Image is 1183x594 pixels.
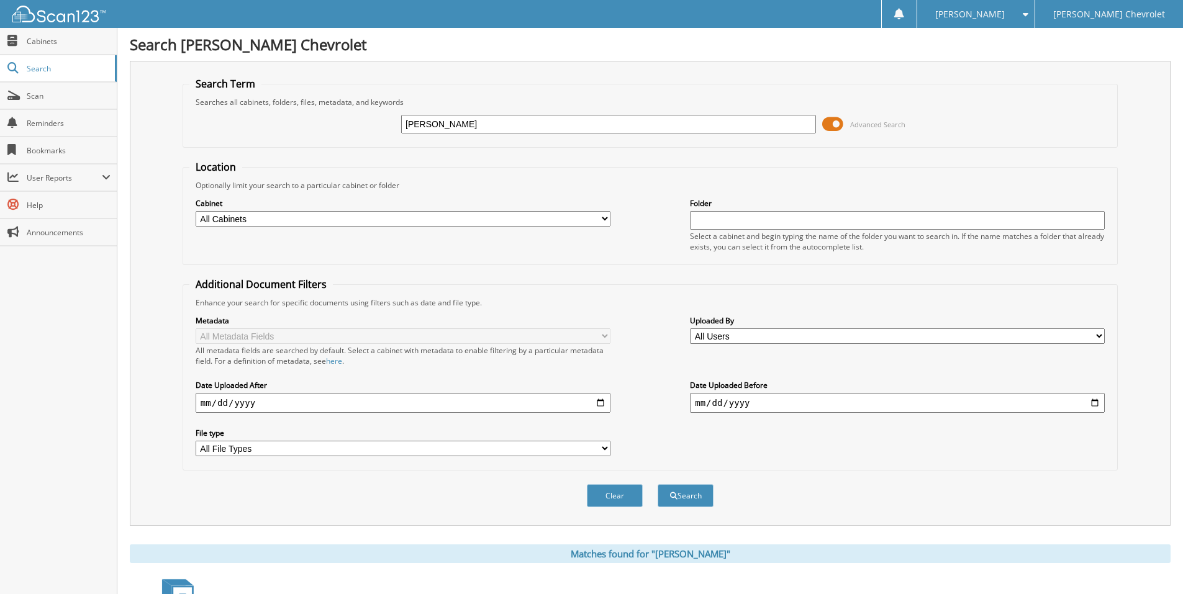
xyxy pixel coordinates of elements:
[658,484,714,507] button: Search
[690,380,1105,390] label: Date Uploaded Before
[27,145,111,156] span: Bookmarks
[189,97,1111,107] div: Searches all cabinets, folders, files, metadata, and keywords
[27,118,111,128] span: Reminders
[189,277,333,291] legend: Additional Document Filters
[690,231,1105,252] div: Select a cabinet and begin typing the name of the folder you want to search in. If the name match...
[130,544,1171,563] div: Matches found for "[PERSON_NAME]"
[27,173,102,183] span: User Reports
[189,77,261,91] legend: Search Term
[690,393,1105,413] input: end
[326,356,342,366] a: here
[850,120,905,129] span: Advanced Search
[196,380,610,390] label: Date Uploaded After
[189,180,1111,191] div: Optionally limit your search to a particular cabinet or folder
[27,63,109,74] span: Search
[587,484,643,507] button: Clear
[196,345,610,366] div: All metadata fields are searched by default. Select a cabinet with metadata to enable filtering b...
[27,36,111,47] span: Cabinets
[690,198,1105,209] label: Folder
[189,297,1111,308] div: Enhance your search for specific documents using filters such as date and file type.
[130,34,1171,55] h1: Search [PERSON_NAME] Chevrolet
[196,198,610,209] label: Cabinet
[189,160,242,174] legend: Location
[27,91,111,101] span: Scan
[196,315,610,326] label: Metadata
[935,11,1005,18] span: [PERSON_NAME]
[196,428,610,438] label: File type
[690,315,1105,326] label: Uploaded By
[27,200,111,210] span: Help
[12,6,106,22] img: scan123-logo-white.svg
[27,227,111,238] span: Announcements
[1053,11,1165,18] span: [PERSON_NAME] Chevrolet
[196,393,610,413] input: start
